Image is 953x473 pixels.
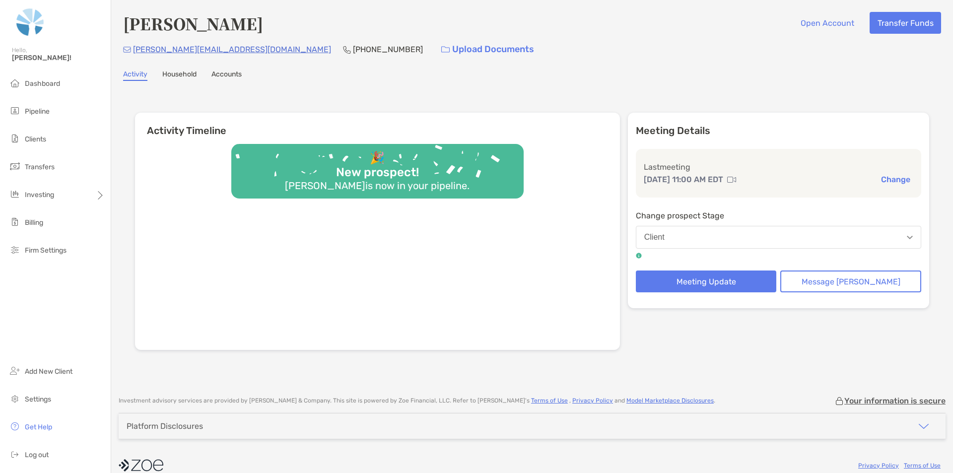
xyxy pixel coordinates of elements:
[727,176,736,184] img: communication type
[25,163,55,171] span: Transfers
[162,70,197,81] a: Household
[25,246,67,255] span: Firm Settings
[918,420,930,432] img: icon arrow
[626,397,714,404] a: Model Marketplace Disclosures
[366,151,389,165] div: 🎉
[119,397,715,405] p: Investment advisory services are provided by [PERSON_NAME] & Company . This site is powered by Zo...
[127,421,203,431] div: Platform Disclosures
[644,233,665,242] div: Client
[123,12,263,35] h4: [PERSON_NAME]
[123,47,131,53] img: Email Icon
[9,244,21,256] img: firm-settings icon
[780,270,921,292] button: Message [PERSON_NAME]
[211,70,242,81] a: Accounts
[793,12,862,34] button: Open Account
[25,395,51,404] span: Settings
[636,270,777,292] button: Meeting Update
[9,77,21,89] img: dashboard icon
[12,4,49,40] img: Zoe Logo
[878,174,913,185] button: Change
[636,209,921,222] p: Change prospect Stage
[25,135,46,143] span: Clients
[25,191,54,199] span: Investing
[231,144,524,190] img: Confetti
[531,397,568,404] a: Terms of Use
[9,393,21,405] img: settings icon
[25,79,60,88] span: Dashboard
[870,12,941,34] button: Transfer Funds
[9,133,21,144] img: clients icon
[9,188,21,200] img: investing icon
[9,448,21,460] img: logout icon
[9,365,21,377] img: add_new_client icon
[435,39,541,60] a: Upload Documents
[25,367,72,376] span: Add New Client
[9,216,21,228] img: billing icon
[844,396,946,405] p: Your information is secure
[332,165,423,180] div: New prospect!
[441,46,450,53] img: button icon
[133,43,331,56] p: [PERSON_NAME][EMAIL_ADDRESS][DOMAIN_NAME]
[9,160,21,172] img: transfers icon
[25,107,50,116] span: Pipeline
[9,420,21,432] img: get-help icon
[636,226,921,249] button: Client
[123,70,147,81] a: Activity
[9,105,21,117] img: pipeline icon
[25,451,49,459] span: Log out
[904,462,941,469] a: Terms of Use
[281,180,474,192] div: [PERSON_NAME] is now in your pipeline.
[636,253,642,259] img: tooltip
[636,125,921,137] p: Meeting Details
[572,397,613,404] a: Privacy Policy
[12,54,105,62] span: [PERSON_NAME]!
[25,423,52,431] span: Get Help
[644,173,723,186] p: [DATE] 11:00 AM EDT
[343,46,351,54] img: Phone Icon
[644,161,913,173] p: Last meeting
[135,113,620,136] h6: Activity Timeline
[907,236,913,239] img: Open dropdown arrow
[25,218,43,227] span: Billing
[858,462,899,469] a: Privacy Policy
[353,43,423,56] p: [PHONE_NUMBER]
